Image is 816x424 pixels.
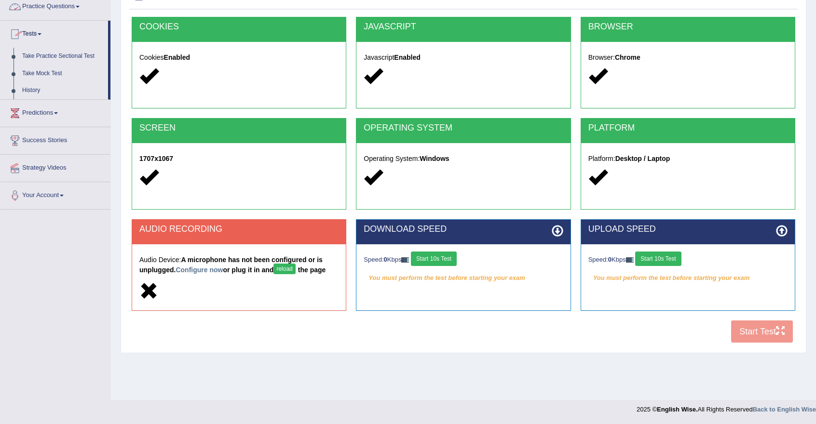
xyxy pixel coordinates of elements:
[657,406,697,413] strong: English Wise.
[364,271,563,285] em: You must perform the test before starting your exam
[364,54,563,61] h5: Javascript
[615,155,670,162] strong: Desktop / Laptop
[588,123,788,133] h2: PLATFORM
[18,48,108,65] a: Take Practice Sectional Test
[139,225,339,234] h2: AUDIO RECORDING
[626,257,634,263] img: ajax-loader-fb-connection.gif
[588,155,788,162] h5: Platform:
[364,252,563,268] div: Speed: Kbps
[139,22,339,32] h2: COOKIES
[411,252,457,266] button: Start 10s Test
[18,82,108,99] a: History
[420,155,449,162] strong: Windows
[139,123,339,133] h2: SCREEN
[364,225,563,234] h2: DOWNLOAD SPEED
[364,22,563,32] h2: JAVASCRIPT
[588,225,788,234] h2: UPLOAD SPEED
[588,54,788,61] h5: Browser:
[615,53,640,61] strong: Chrome
[18,65,108,82] a: Take Mock Test
[588,271,788,285] em: You must perform the test before starting your exam
[0,182,110,206] a: Your Account
[139,54,339,61] h5: Cookies
[635,252,681,266] button: Start 10s Test
[384,256,387,263] strong: 0
[0,21,108,45] a: Tests
[588,22,788,32] h2: BROWSER
[0,100,110,124] a: Predictions
[608,256,612,263] strong: 0
[588,252,788,268] div: Speed: Kbps
[139,155,173,162] strong: 1707x1067
[139,256,339,277] h5: Audio Device:
[273,264,295,274] button: reload
[139,256,326,274] strong: A microphone has not been configured or is unplugged. or plug it in and the page
[637,400,816,414] div: 2025 © All Rights Reserved
[753,406,816,413] a: Back to English Wise
[0,127,110,151] a: Success Stories
[176,266,223,274] a: Configure now
[364,155,563,162] h5: Operating System:
[364,123,563,133] h2: OPERATING SYSTEM
[394,53,420,61] strong: Enabled
[401,257,409,263] img: ajax-loader-fb-connection.gif
[0,155,110,179] a: Strategy Videos
[164,53,190,61] strong: Enabled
